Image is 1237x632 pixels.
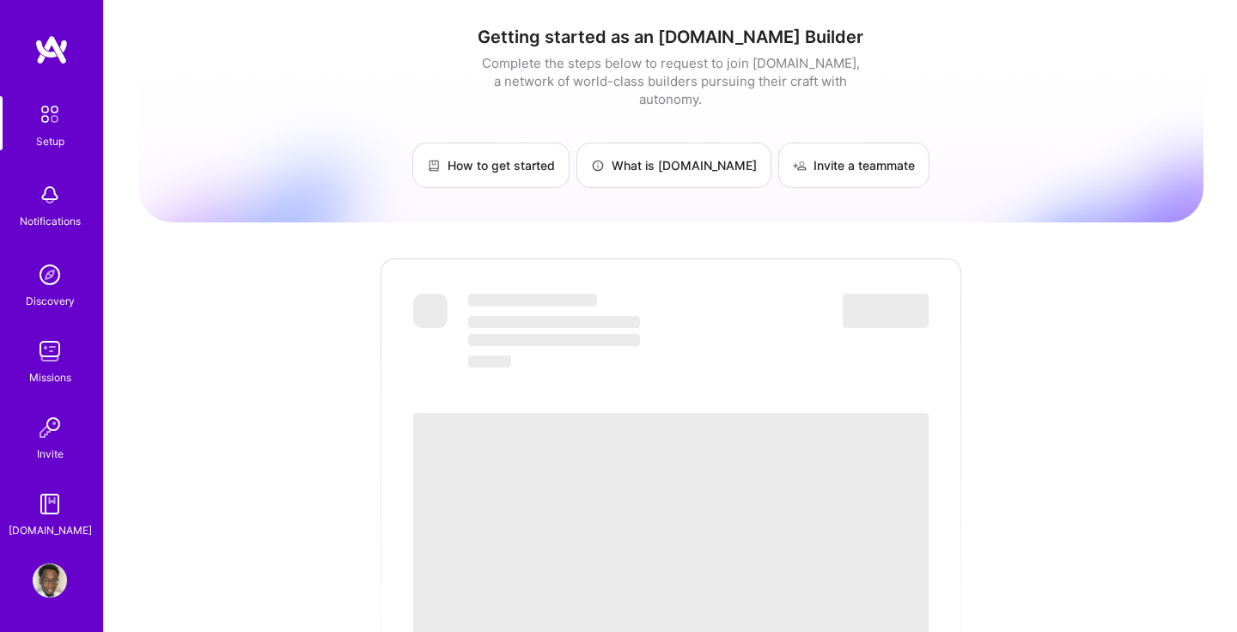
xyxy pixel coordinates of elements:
div: Complete the steps below to request to join [DOMAIN_NAME], a network of world-class builders purs... [478,54,864,108]
a: How to get started [412,143,570,188]
div: Missions [29,368,71,386]
img: logo [34,34,69,65]
h1: Getting started as an [DOMAIN_NAME] Builder [138,27,1203,47]
img: bell [33,178,67,212]
img: discovery [33,258,67,292]
a: What is [DOMAIN_NAME] [576,143,771,188]
a: User Avatar [28,563,71,598]
div: Discovery [26,292,75,310]
div: Notifications [20,212,81,230]
img: User Avatar [33,563,67,598]
img: What is A.Team [591,159,605,173]
div: Invite [37,445,64,463]
img: guide book [33,487,67,521]
span: ‌ [468,355,511,368]
span: ‌ [468,294,597,307]
span: ‌ [468,334,640,346]
span: ‌ [843,294,929,328]
img: Invite a teammate [793,159,807,173]
img: Invite [33,410,67,445]
div: [DOMAIN_NAME] [9,521,92,539]
span: ‌ [413,294,448,328]
div: Setup [36,132,64,150]
img: teamwork [33,334,67,368]
img: How to get started [427,159,441,173]
span: ‌ [468,316,640,328]
a: Invite a teammate [778,143,929,188]
img: setup [32,96,68,132]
